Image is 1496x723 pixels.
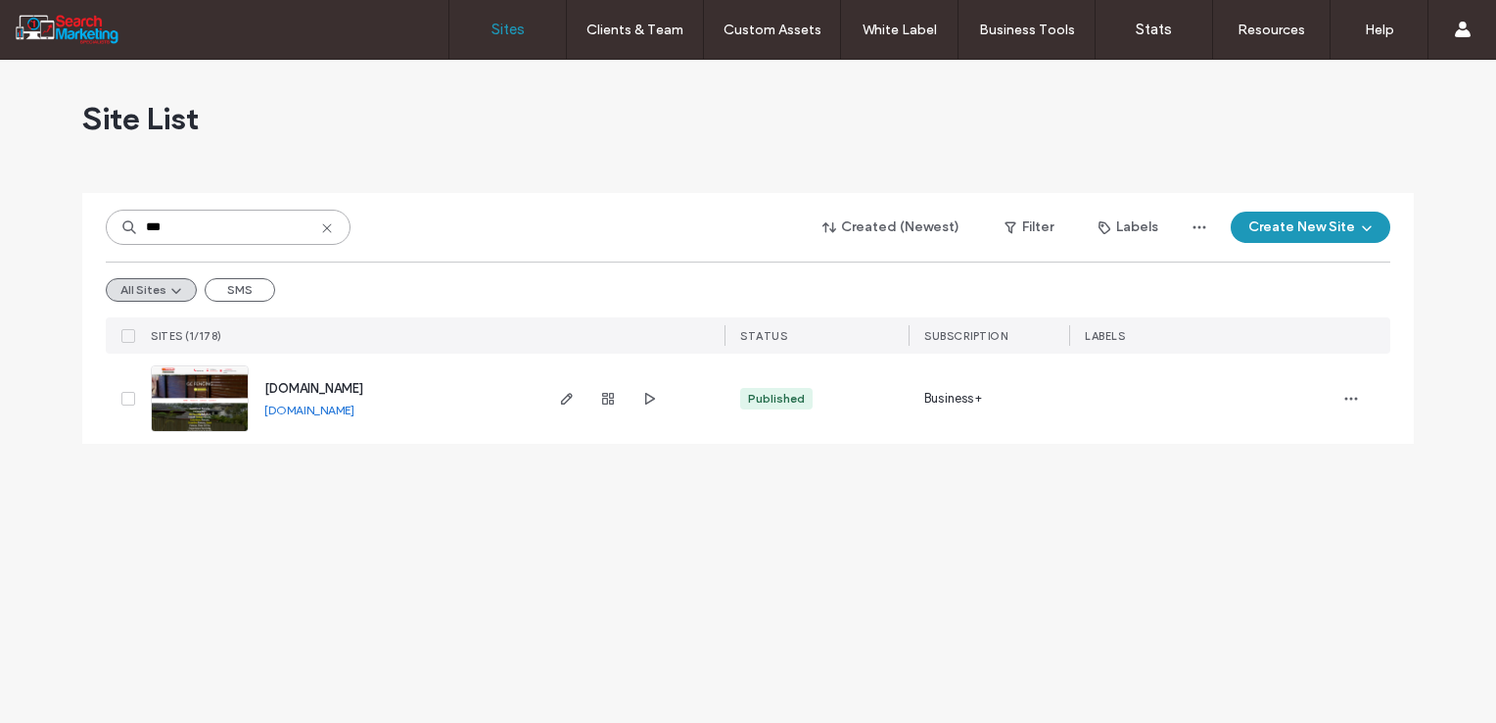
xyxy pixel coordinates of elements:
[264,403,354,417] a: [DOMAIN_NAME]
[586,22,683,38] label: Clients & Team
[924,389,982,409] span: Business+
[979,22,1075,38] label: Business Tools
[806,212,977,243] button: Created (Newest)
[151,329,222,343] span: SITES (1/178)
[1231,212,1390,243] button: Create New Site
[724,22,821,38] label: Custom Assets
[106,278,197,302] button: All Sites
[924,329,1007,343] span: SUBSCRIPTION
[740,329,787,343] span: STATUS
[748,390,805,408] div: Published
[1136,21,1172,38] label: Stats
[491,21,525,38] label: Sites
[985,212,1073,243] button: Filter
[1085,329,1125,343] span: LABELS
[44,14,84,31] span: Help
[82,99,199,138] span: Site List
[1365,22,1394,38] label: Help
[264,381,363,396] a: [DOMAIN_NAME]
[1081,212,1176,243] button: Labels
[205,278,275,302] button: SMS
[1238,22,1305,38] label: Resources
[863,22,937,38] label: White Label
